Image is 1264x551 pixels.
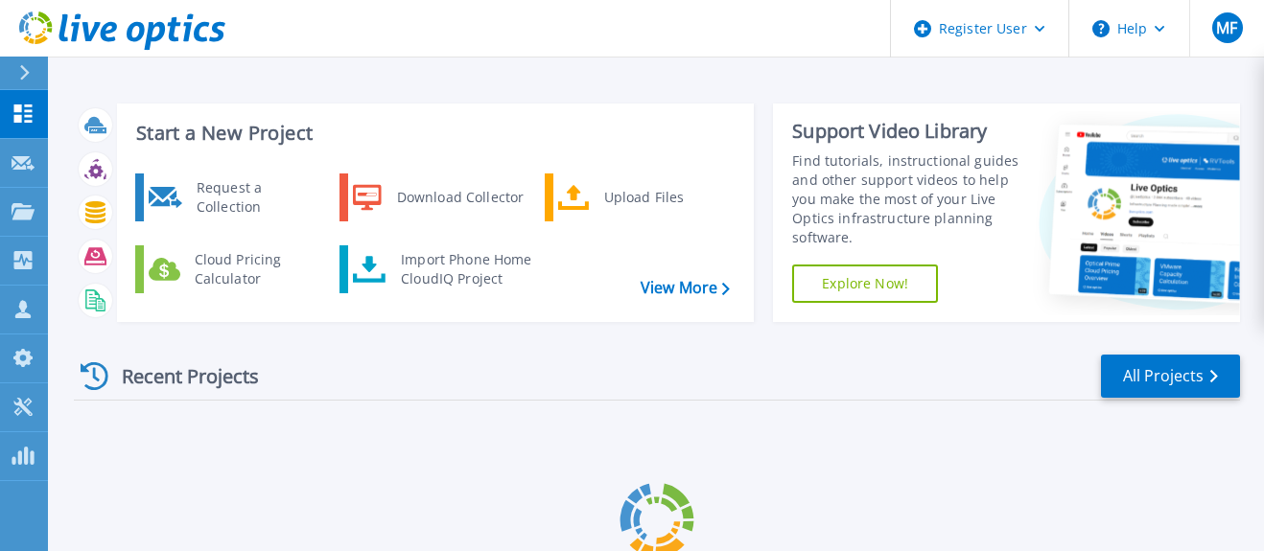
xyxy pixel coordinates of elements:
[339,173,536,221] a: Download Collector
[387,178,532,217] div: Download Collector
[595,178,737,217] div: Upload Files
[1216,20,1237,35] span: MF
[135,173,332,221] a: Request a Collection
[641,279,730,297] a: View More
[185,250,327,288] div: Cloud Pricing Calculator
[1101,355,1240,398] a: All Projects
[135,245,332,293] a: Cloud Pricing Calculator
[792,151,1023,247] div: Find tutorials, instructional guides and other support videos to help you make the most of your L...
[187,178,327,217] div: Request a Collection
[792,264,938,303] a: Explore Now!
[792,119,1023,144] div: Support Video Library
[136,123,729,144] h3: Start a New Project
[391,250,541,288] div: Import Phone Home CloudIQ Project
[545,173,741,221] a: Upload Files
[74,353,285,400] div: Recent Projects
